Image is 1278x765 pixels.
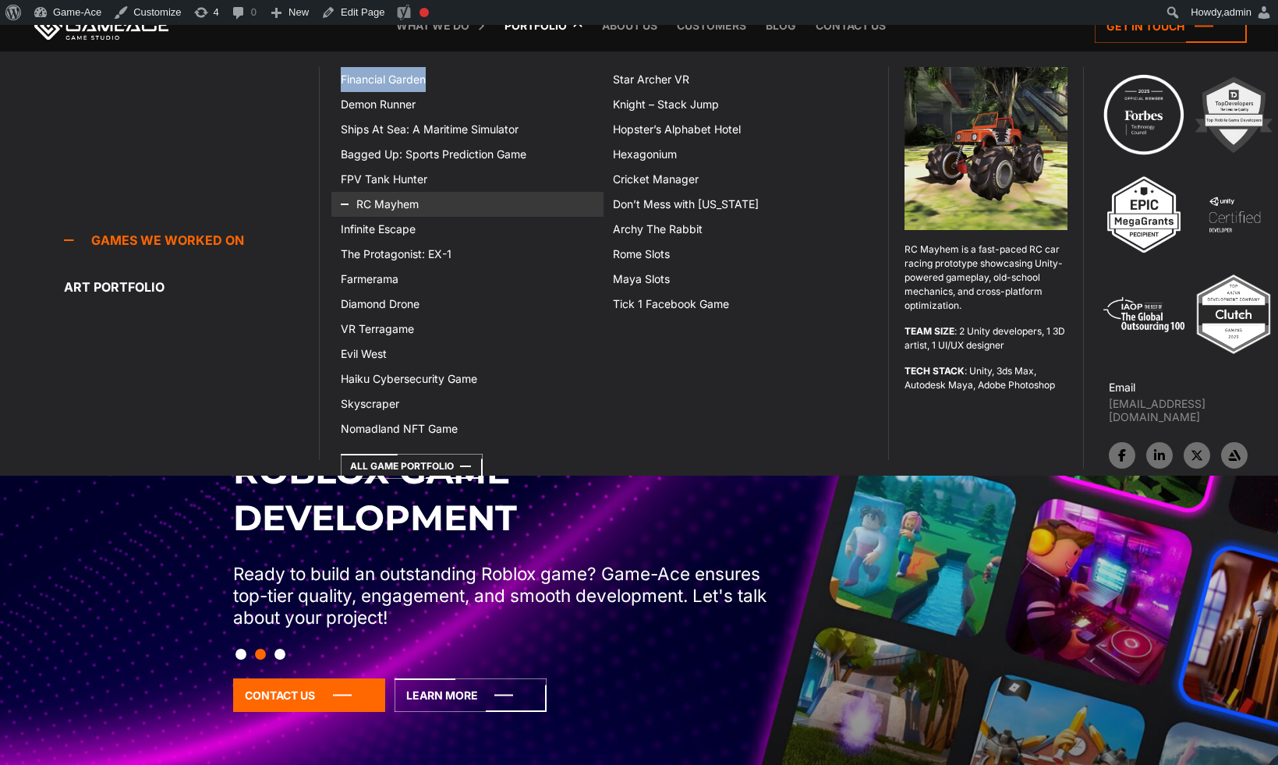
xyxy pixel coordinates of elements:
button: Slide 2 [255,641,266,668]
strong: Email [1109,381,1135,394]
button: Slide 1 [235,641,246,668]
p: RC Mayhem is a fast-paced RC car racing prototype showcasing Unity-powered gameplay, old-school m... [905,243,1067,313]
a: Tick 1 Facebook Game [604,292,876,317]
a: Get in touch [1095,9,1247,43]
a: Learn More [395,678,547,712]
strong: TEAM SIZE [905,325,954,337]
a: Hexagonium [604,142,876,167]
a: Contact Us [233,678,385,712]
a: Archy The Rabbit [604,217,876,242]
img: 5 [1101,271,1187,357]
h2: Roblox Game Development [233,448,777,541]
a: Ships At Sea: A Maritime Simulator [331,117,604,142]
strong: TECH STACK [905,365,965,377]
a: Skyscraper [331,391,604,416]
a: Games we worked on [64,225,319,256]
a: Art portfolio [64,271,319,303]
img: Technology council badge program ace 2025 game ace [1101,72,1187,158]
a: [EMAIL_ADDRESS][DOMAIN_NAME] [1109,397,1278,423]
p: : Unity, 3ds Max, Autodesk Maya, Adobe Photoshop [905,364,1067,392]
a: Knight – Stack Jump [604,92,876,117]
p: Ready to build an outstanding Roblox game? Game-Ace ensures top-tier quality, engagement, and smo... [233,563,777,629]
a: Cricket Manager [604,167,876,192]
a: Diamond Drone [331,292,604,317]
a: Don’t Mess with [US_STATE] [604,192,876,217]
img: Rc mayhem preview menu [905,67,1067,230]
a: Infinite Escape [331,217,604,242]
a: The Protagonist: EX-1 [331,242,604,267]
a: RC Mayhem [331,192,604,217]
a: Financial Garden [331,67,604,92]
a: Maya Slots [604,267,876,292]
button: Slide 3 [274,641,285,668]
span: admin [1224,6,1251,18]
img: 2 [1191,72,1276,158]
a: Hopster’s Alphabet Hotel [604,117,876,142]
div: Focus keyphrase not set [420,8,429,17]
a: FPV Tank Hunter [331,167,604,192]
img: 3 [1101,172,1187,257]
a: Haiku Cybersecurity Game [331,367,604,391]
a: All Game Portfolio [341,454,483,479]
a: Farmerama [331,267,604,292]
p: : 2 Unity developers, 1 3D artist, 1 UI/UX designer [905,324,1067,352]
a: Evil West [331,342,604,367]
a: Nomadland NFT Game [331,416,604,441]
a: Bagged Up: Sports Prediction Game [331,142,604,167]
a: Rome Slots [604,242,876,267]
a: Demon Runner [331,92,604,117]
img: 4 [1191,172,1277,257]
a: VR Terragame [331,317,604,342]
a: Star Archer VR [604,67,876,92]
img: Top ar vr development company gaming 2025 game ace [1191,271,1276,357]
